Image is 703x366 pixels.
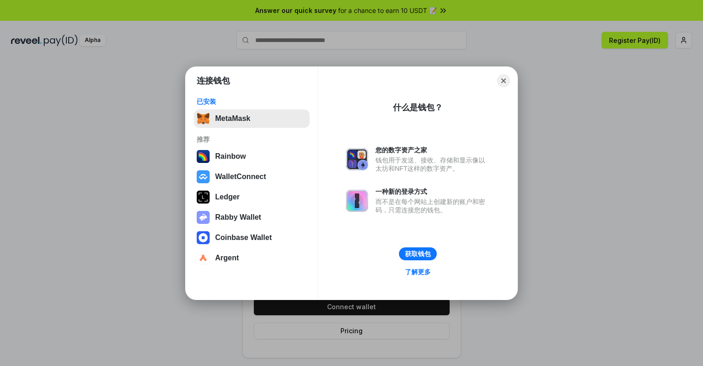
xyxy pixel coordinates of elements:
img: svg+xml,%3Csvg%20xmlns%3D%22http%3A%2F%2Fwww.w3.org%2F2000%2Fsvg%22%20fill%3D%22none%22%20viewBox... [346,190,368,212]
div: 了解更多 [405,268,431,276]
img: svg+xml,%3Csvg%20xmlns%3D%22http%3A%2F%2Fwww.w3.org%2F2000%2Fsvg%22%20fill%3D%22none%22%20viewBox... [346,148,368,170]
button: Ledger [194,188,310,206]
div: 什么是钱包？ [393,102,443,113]
div: WalletConnect [215,173,266,181]
h1: 连接钱包 [197,75,230,86]
img: svg+xml,%3Csvg%20width%3D%2228%22%20height%3D%2228%22%20viewBox%3D%220%200%2028%2028%22%20fill%3D... [197,170,210,183]
div: 一种新的登录方式 [375,187,490,196]
a: 了解更多 [399,266,436,278]
button: Rainbow [194,147,310,166]
button: Rabby Wallet [194,208,310,227]
img: svg+xml,%3Csvg%20xmlns%3D%22http%3A%2F%2Fwww.w3.org%2F2000%2Fsvg%22%20fill%3D%22none%22%20viewBox... [197,211,210,224]
div: Coinbase Wallet [215,234,272,242]
div: 已安装 [197,97,307,106]
div: 您的数字资产之家 [375,146,490,154]
img: svg+xml,%3Csvg%20width%3D%2228%22%20height%3D%2228%22%20viewBox%3D%220%200%2028%2028%22%20fill%3D... [197,231,210,244]
img: svg+xml,%3Csvg%20width%3D%2228%22%20height%3D%2228%22%20viewBox%3D%220%200%2028%2028%22%20fill%3D... [197,252,210,264]
button: Argent [194,249,310,267]
div: 而不是在每个网站上创建新的账户和密码，只需连接您的钱包。 [375,198,490,214]
button: Coinbase Wallet [194,228,310,247]
div: 钱包用于发送、接收、存储和显示像以太坊和NFT这样的数字资产。 [375,156,490,173]
div: Rainbow [215,152,246,161]
button: 获取钱包 [399,247,437,260]
img: svg+xml,%3Csvg%20xmlns%3D%22http%3A%2F%2Fwww.w3.org%2F2000%2Fsvg%22%20width%3D%2228%22%20height%3... [197,191,210,204]
div: MetaMask [215,114,250,123]
div: Argent [215,254,239,262]
div: 推荐 [197,135,307,144]
div: 获取钱包 [405,250,431,258]
div: Ledger [215,193,240,201]
div: Rabby Wallet [215,213,261,222]
button: MetaMask [194,109,310,128]
img: svg+xml,%3Csvg%20fill%3D%22none%22%20height%3D%2233%22%20viewBox%3D%220%200%2035%2033%22%20width%... [197,112,210,125]
button: Close [497,74,510,87]
img: svg+xml,%3Csvg%20width%3D%22120%22%20height%3D%22120%22%20viewBox%3D%220%200%20120%20120%22%20fil... [197,150,210,163]
button: WalletConnect [194,168,310,186]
